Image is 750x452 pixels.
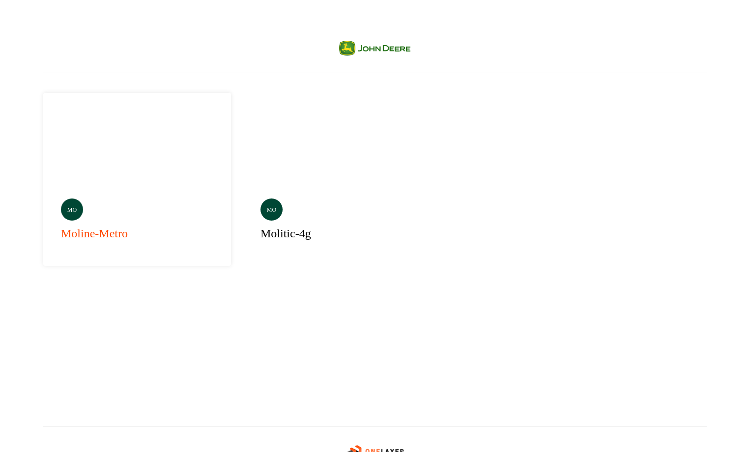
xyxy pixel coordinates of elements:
[61,225,128,242] h3: moline-metro
[267,205,276,214] p: mo
[382,107,404,117] p: Selected
[43,93,231,266] a: momoline-metro
[67,205,77,214] p: mo
[260,225,311,242] h3: molitic-4g
[243,93,431,266] a: Selectedmomolitic-4g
